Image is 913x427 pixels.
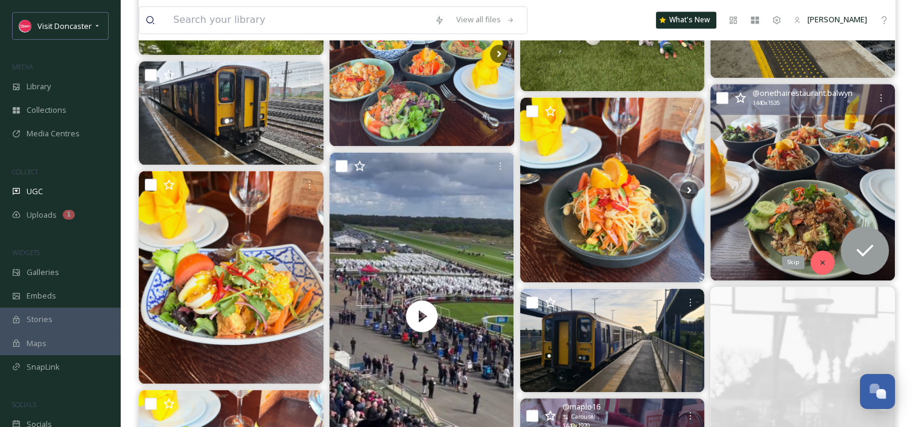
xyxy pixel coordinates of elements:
[12,400,36,409] span: SOCIALS
[27,209,57,221] span: Uploads
[12,167,38,176] span: COLLECT
[19,20,31,32] img: visit%20logo%20fb.jpg
[27,290,56,302] span: Embeds
[520,288,705,392] img: Northern Trains 150271 working 2P02 0748 Scunthorpe to Doncaster #northerntrains #northern #allth...
[167,7,428,33] input: Search your library
[450,8,521,31] a: View all files
[27,104,66,116] span: Collections
[787,8,873,31] a: [PERSON_NAME]
[139,171,323,384] img: Thai traditional tofu salad Gado Gado 🥗🇹🇭 Dressed with creamy peanut it sauce 🥜 . 📍Only at One Th...
[710,84,895,280] img: Thai Authentic Fried Rice 🍚🔥 The aromatic scent of our Wok ❤️‍🔥 . 📍Only at One Thai, Balwyn . #ba...
[12,62,33,71] span: MEDIA
[27,81,51,92] span: Library
[807,14,867,25] span: [PERSON_NAME]
[27,361,60,373] span: SnapLink
[27,314,52,325] span: Stories
[562,401,600,413] span: @ maplo16
[860,374,895,409] button: Open Chat
[656,11,716,28] a: What's New
[27,128,80,139] span: Media Centres
[782,256,804,269] div: Skip
[27,186,43,197] span: UGC
[37,21,92,31] span: Visit Doncaster
[752,87,853,99] span: @ onethairestaurant.balwyn
[571,413,596,421] span: Carousel
[752,99,780,107] span: 1440 x 1535
[27,338,46,349] span: Maps
[27,267,59,278] span: Galleries
[139,61,323,165] img: Northern Trains 150271 forming 2P15 1342 Doncaster to Scunthorpe #northerntrains #northern #allth...
[63,210,75,220] div: 1
[520,97,705,282] img: Say hello to our latest menu…. SOM TUM SALAD! 🥗🍋🌶️ . 📍Only at One Thai, Balwyn . #balwyn #thaifoo...
[12,248,40,257] span: WIDGETS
